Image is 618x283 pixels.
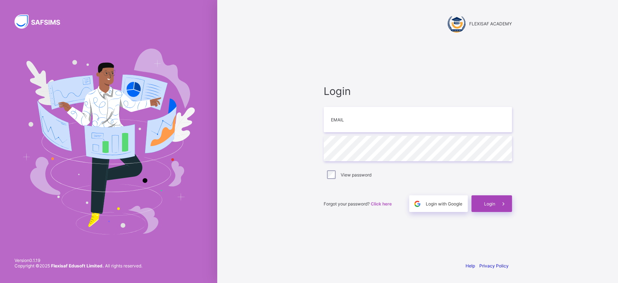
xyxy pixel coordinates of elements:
[14,14,69,29] img: SAFSIMS Logo
[426,201,462,207] span: Login with Google
[341,172,371,178] label: View password
[51,263,104,269] strong: Flexisaf Edusoft Limited.
[22,49,195,234] img: Hero Image
[324,201,392,207] span: Forgot your password?
[324,85,512,97] span: Login
[469,21,512,26] span: FLEXISAF ACADEMY
[371,201,392,207] a: Click here
[14,258,142,263] span: Version 0.1.19
[466,263,475,269] a: Help
[14,263,142,269] span: Copyright © 2025 All rights reserved.
[484,201,495,207] span: Login
[413,200,421,208] img: google.396cfc9801f0270233282035f929180a.svg
[479,263,509,269] a: Privacy Policy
